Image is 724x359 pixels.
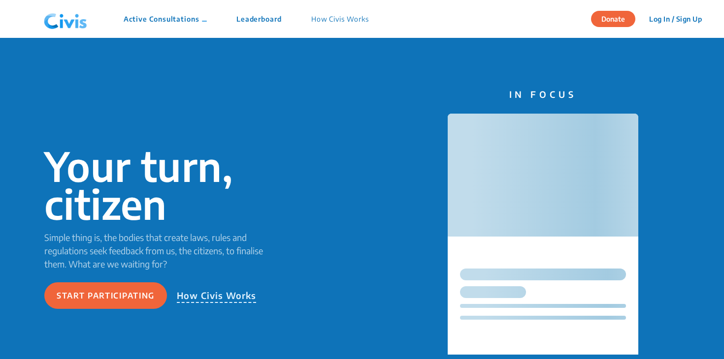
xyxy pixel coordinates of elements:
[448,88,638,101] p: IN FOCUS
[591,11,635,27] button: Donate
[44,147,267,223] p: Your turn, citizen
[177,289,257,303] p: How Civis Works
[40,4,91,34] img: navlogo.png
[311,14,369,24] p: How Civis Works
[643,11,708,27] button: Log In / Sign Up
[591,13,643,23] a: Donate
[44,231,267,270] p: Simple thing is, the bodies that create laws, rules and regulations seek feedback from us, the ci...
[124,14,207,24] p: Active Consultations
[44,282,167,309] button: Start participating
[236,14,282,24] p: Leaderboard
